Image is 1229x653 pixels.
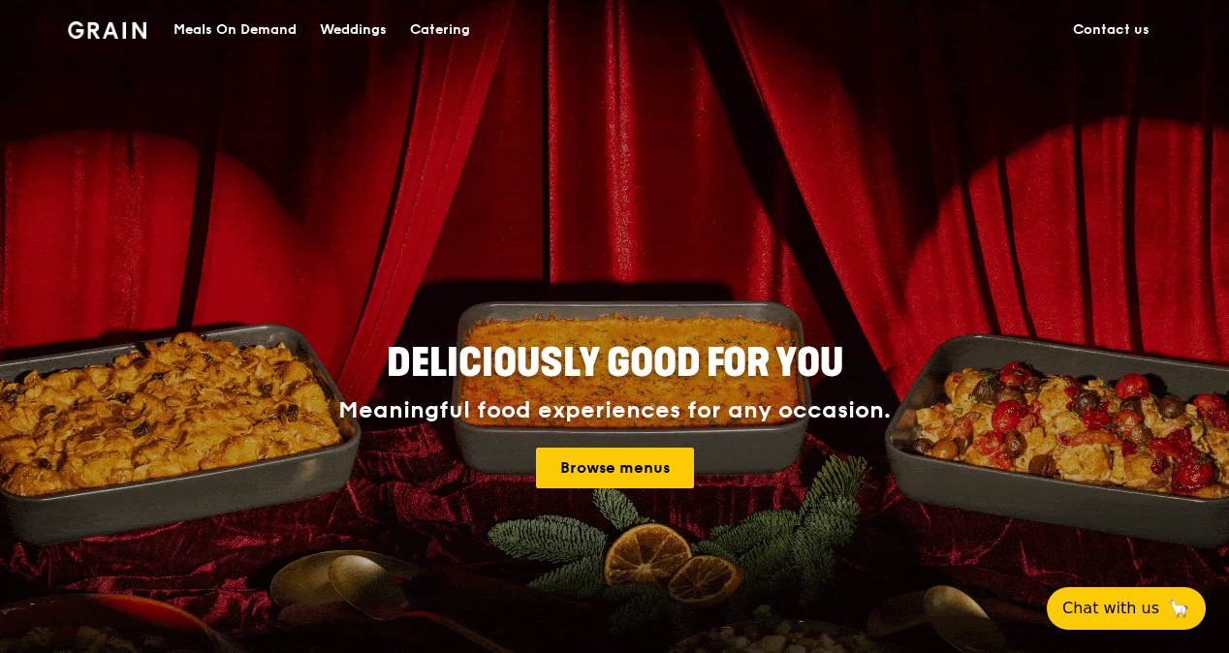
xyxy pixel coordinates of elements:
div: Meals On Demand [173,1,297,59]
a: Browse menus [536,448,694,488]
button: Chat with us🦙 [1047,587,1206,630]
a: Contact us [1061,1,1161,59]
div: Catering [410,1,470,59]
span: Chat with us [1062,597,1159,620]
span: 🦙 [1167,597,1190,620]
img: Grain [68,21,146,39]
div: Weddings [320,1,387,59]
a: Weddings [308,1,398,59]
a: Catering [398,1,482,59]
